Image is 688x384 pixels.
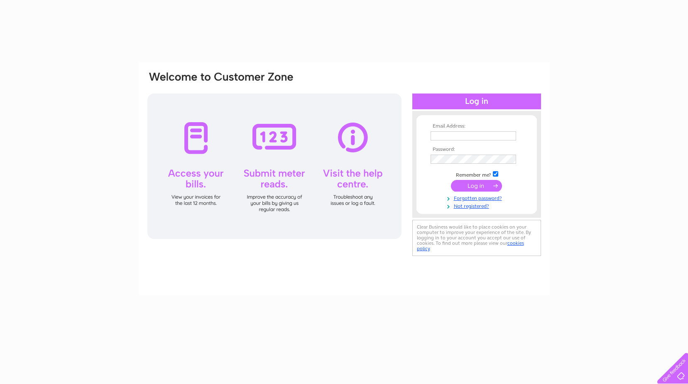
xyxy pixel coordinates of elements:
[431,194,525,202] a: Forgotten password?
[431,202,525,209] a: Not registered?
[428,147,525,153] th: Password:
[428,170,525,178] td: Remember me?
[412,220,541,256] div: Clear Business would like to place cookies on your computer to improve your experience of the sit...
[417,240,524,251] a: cookies policy
[428,123,525,129] th: Email Address:
[451,180,502,192] input: Submit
